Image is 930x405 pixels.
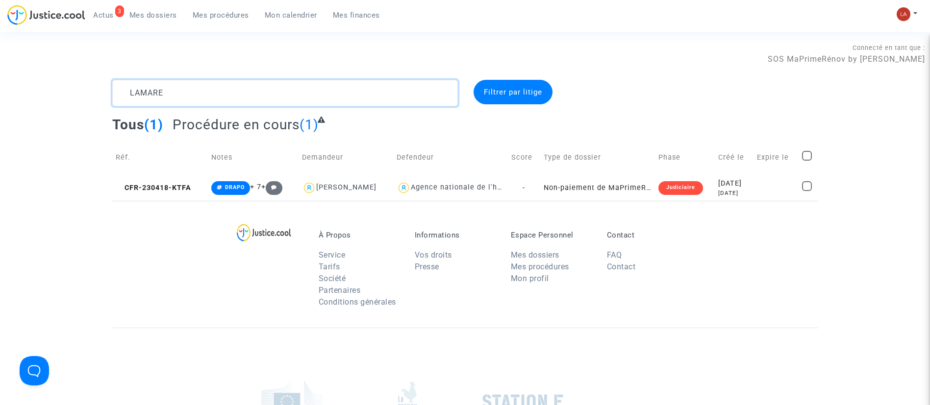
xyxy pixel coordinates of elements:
p: Informations [415,231,496,239]
div: [DATE] [718,189,750,197]
span: DRAPO [225,184,245,191]
a: Mon calendrier [257,8,325,23]
a: Mes finances [325,8,388,23]
span: Connecté en tant que : [853,44,925,51]
div: 3 [115,5,124,17]
td: Type de dossier [540,140,654,175]
p: Espace Personnel [511,231,592,239]
span: + [261,183,282,191]
span: Mes dossiers [129,11,177,20]
td: Defendeur [393,140,507,175]
span: Actus [93,11,114,20]
a: Vos droits [415,250,452,260]
div: [DATE] [718,178,750,189]
iframe: Help Scout Beacon - Open [20,356,49,385]
a: 3Actus [85,8,122,23]
a: Mes dossiers [122,8,185,23]
a: Mes dossiers [511,250,559,260]
span: CFR-230418-KTFA [116,184,191,192]
span: Mon calendrier [265,11,317,20]
span: (1) [300,117,319,133]
span: Procédure en cours [173,117,300,133]
span: + 7 [250,183,261,191]
a: Service [319,250,346,260]
a: Contact [607,262,636,271]
td: Expire le [754,140,799,175]
img: logo-lg.svg [237,224,291,241]
img: icon-user.svg [302,181,316,195]
a: Mon profil [511,274,549,283]
span: Mes procédures [193,11,249,20]
a: Partenaires [319,286,361,295]
a: Mes procédures [511,262,569,271]
span: Mes finances [333,11,380,20]
a: Mes procédures [185,8,257,23]
td: Notes [208,140,299,175]
a: Tarifs [319,262,340,271]
span: Filtrer par litige [484,88,542,96]
p: À Propos [319,231,400,239]
span: Tous [112,117,144,133]
span: (1) [144,117,163,133]
td: Score [508,140,540,175]
td: Réf. [112,140,208,175]
td: Demandeur [299,140,393,175]
div: [PERSON_NAME] [316,183,377,191]
td: Créé le [715,140,753,175]
img: icon-user.svg [397,181,411,195]
img: 3f9b7d9779f7b0ffc2b90d026f0682a9 [897,7,910,21]
a: Presse [415,262,439,271]
a: Société [319,274,346,283]
div: Judiciaire [658,181,703,195]
td: Non-paiement de MaPrimeRenov' par l'ANAH (mandataire DRAPO) [540,175,654,201]
span: - [523,184,525,192]
td: Phase [655,140,715,175]
img: jc-logo.svg [7,5,85,25]
a: Conditions générales [319,297,396,307]
div: Agence nationale de l'habitat [411,183,519,191]
a: FAQ [607,250,622,260]
p: Contact [607,231,688,239]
